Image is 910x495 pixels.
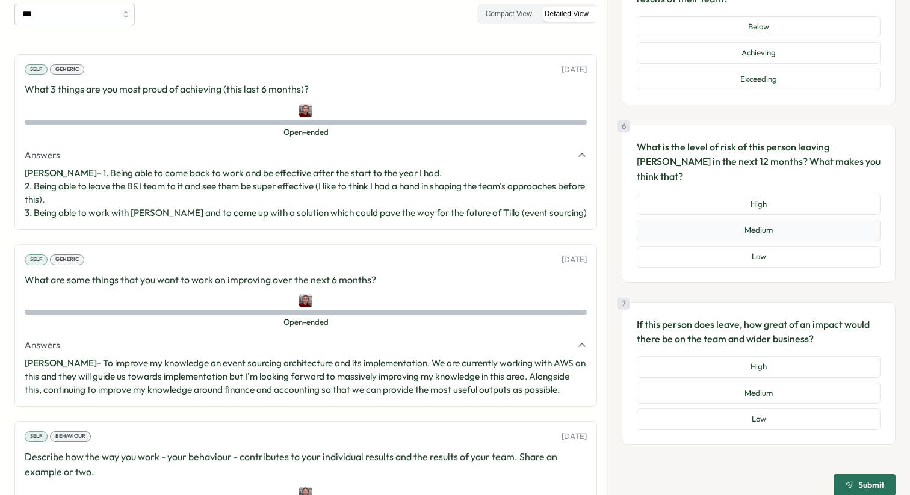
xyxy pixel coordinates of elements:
[637,194,881,215] button: High
[25,149,587,162] button: Answers
[25,82,587,97] p: What 3 things are you most proud of achieving (this last 6 months)?
[637,317,881,347] p: If this person does leave, how great of an impact would there be on the team and wider business?
[25,449,587,479] p: Describe how the way you work - your behaviour - contributes to your individual results and the r...
[25,339,587,352] button: Answers
[858,481,884,489] span: Submit
[637,246,881,268] button: Low
[25,317,587,328] span: Open-ended
[617,120,630,132] div: 6
[637,220,881,241] button: Medium
[637,69,881,90] button: Exceeding
[25,272,587,287] p: What are some things that you want to work on improving over the next 6 months?
[299,294,312,307] img: Naomi Gotts
[25,127,587,138] span: Open-ended
[25,357,97,369] span: [PERSON_NAME]
[637,140,881,184] p: What is the level of risk of this person leaving [PERSON_NAME] in the next 12 months? What makes ...
[25,167,587,220] p: - 1. Being able to come back to work and be effective after the start to the year I had. 2. Being...
[562,431,587,442] p: [DATE]
[50,64,84,75] div: Generic
[50,431,91,442] div: Behaviour
[637,408,881,430] button: Low
[25,339,60,352] span: Answers
[637,383,881,404] button: Medium
[25,64,48,75] div: Self
[562,254,587,265] p: [DATE]
[25,167,97,179] span: [PERSON_NAME]
[637,42,881,64] button: Achieving
[25,254,48,265] div: Self
[480,7,538,22] label: Compact View
[299,104,312,117] img: Naomi Gotts
[562,64,587,75] p: [DATE]
[50,254,84,265] div: Generic
[25,357,587,396] p: - To improve my knowledge on event sourcing architecture and its implementation. We are currently...
[25,149,60,162] span: Answers
[539,7,595,22] label: Detailed View
[637,16,881,38] button: Below
[617,298,630,310] div: 7
[637,356,881,378] button: High
[25,431,48,442] div: Self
